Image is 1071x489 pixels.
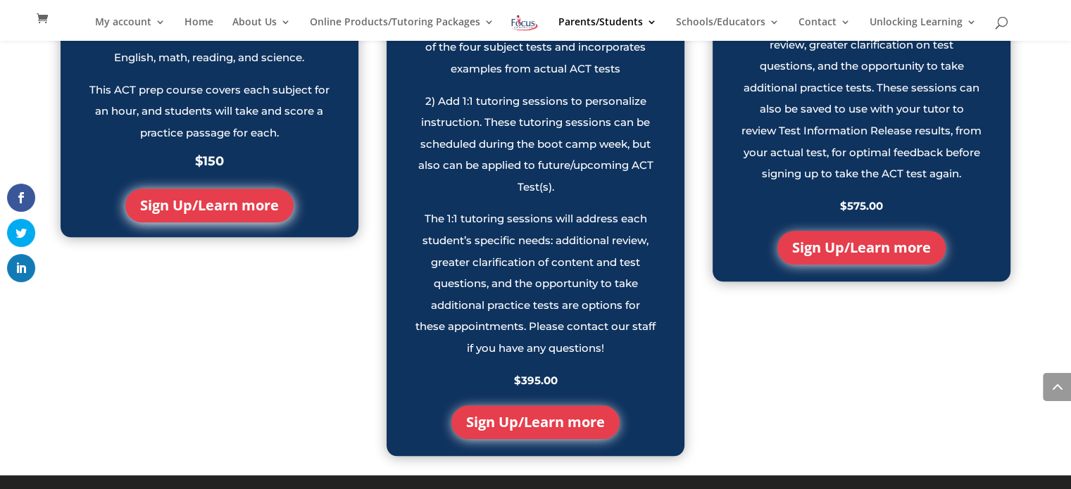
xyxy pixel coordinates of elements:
a: Sign Up/Learn more [125,189,294,222]
a: Unlocking Learning [870,17,977,41]
p: The 1:1 tutoring sessions will address each student’s specific needs: additional review, greater ... [415,208,656,369]
a: Online Products/Tutoring Packages [310,17,494,41]
a: Sign Up/Learn more [777,231,946,265]
a: Contact [798,17,851,41]
strong: $575.00 [840,199,883,212]
strong: $395.00 [513,374,557,387]
a: Home [184,17,213,41]
img: Focus on Learning [510,13,539,33]
a: My account [95,17,165,41]
p: This ACT prep course covers each subject for an hour, and students will take and score a practice... [89,80,330,155]
a: About Us [232,17,291,41]
a: Schools/Educators [676,17,779,41]
strong: $150 [195,153,224,169]
p: English, math, reading, and science. [89,47,330,80]
a: Parents/Students [558,17,657,41]
p: 2) Add 1:1 tutoring sessions to personalize instruction. These tutoring sessions can be scheduled... [415,91,656,209]
a: Sign Up/Learn more [451,405,620,439]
